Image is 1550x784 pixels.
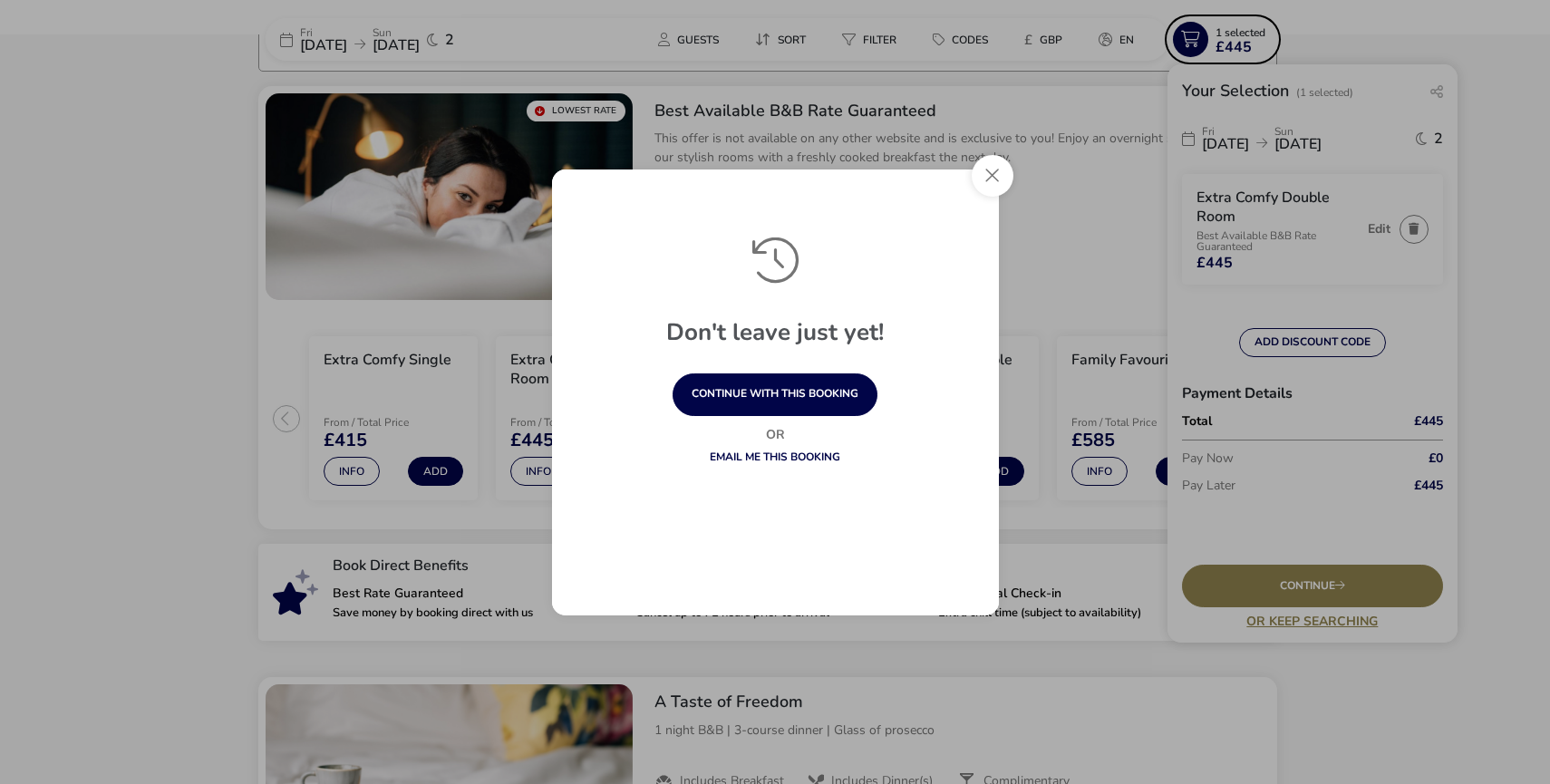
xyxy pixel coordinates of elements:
[673,373,877,416] button: continue with this booking
[578,321,973,373] h1: Don't leave just yet!
[552,169,999,615] div: exitPrevention
[630,425,920,444] p: Or
[972,155,1013,197] button: Close
[710,450,840,464] a: Email me this booking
